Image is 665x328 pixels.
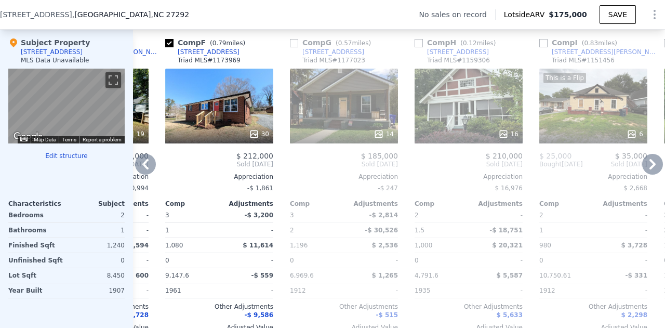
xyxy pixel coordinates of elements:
[621,311,647,319] span: $ 2,298
[615,152,647,160] span: $ 35,000
[549,10,587,19] span: $175,000
[165,173,273,181] div: Appreciation
[290,37,375,48] div: Comp G
[165,160,273,168] span: Sold [DATE]
[8,69,125,143] div: Street View
[552,56,615,64] div: Triad MLS # 1151456
[21,48,83,56] div: [STREET_ADDRESS]
[11,130,45,143] img: Google
[489,227,523,234] span: -$ 18,751
[123,242,149,249] span: $ 8,594
[415,283,467,298] div: 1935
[539,257,543,264] span: 0
[552,48,660,56] div: [STREET_ADDRESS][PERSON_NAME]
[8,208,64,222] div: Bedrooms
[625,272,647,279] span: -$ 331
[415,242,432,249] span: 1,000
[583,160,647,168] span: Sold [DATE]
[346,283,398,298] div: -
[374,129,394,139] div: 14
[415,303,523,311] div: Other Adjustments
[66,200,125,208] div: Subject
[415,173,523,181] div: Appreciation
[8,238,64,253] div: Finished Sqft
[83,137,122,142] a: Report a problem
[290,283,342,298] div: 1912
[376,311,398,319] span: -$ 515
[595,283,647,298] div: -
[165,48,240,56] a: [STREET_ADDRESS]
[221,253,273,268] div: -
[8,223,64,238] div: Bathrooms
[539,200,593,208] div: Comp
[290,272,314,279] span: 6,969.6
[539,37,621,48] div: Comp I
[290,223,342,238] div: 2
[346,253,398,268] div: -
[539,48,660,56] a: [STREET_ADDRESS][PERSON_NAME]
[72,9,189,20] span: , [GEOGRAPHIC_DATA]
[245,311,273,319] span: -$ 9,586
[331,40,375,47] span: ( miles)
[595,223,647,238] div: -
[8,268,64,283] div: Lot Sqft
[290,48,364,56] a: [STREET_ADDRESS]
[290,173,398,181] div: Appreciation
[497,272,523,279] span: $ 5,587
[595,253,647,268] div: -
[498,129,518,139] div: 16
[415,48,489,56] a: [STREET_ADDRESS]
[627,129,643,139] div: 6
[539,283,591,298] div: 1912
[302,48,364,56] div: [STREET_ADDRESS]
[290,303,398,311] div: Other Adjustments
[427,48,489,56] div: [STREET_ADDRESS]
[221,223,273,238] div: -
[247,185,273,192] span: -$ 1,861
[539,223,591,238] div: 1
[11,130,45,143] a: Open this area in Google Maps (opens a new window)
[539,160,583,168] div: [DATE]
[504,9,549,20] span: Lotside ARV
[219,200,273,208] div: Adjustments
[34,136,56,143] button: Map Data
[21,56,89,64] div: MLS Data Unavailable
[129,272,149,279] span: $ 600
[378,185,398,192] span: -$ 247
[369,212,398,219] span: -$ 2,814
[471,253,523,268] div: -
[415,223,467,238] div: 1.5
[8,37,90,48] div: Subject Property
[62,137,76,142] a: Terms (opens in new tab)
[644,4,665,25] button: Show Options
[290,200,344,208] div: Comp
[243,242,273,249] span: $ 11,614
[497,311,523,319] span: $ 5,633
[469,200,523,208] div: Adjustments
[165,200,219,208] div: Comp
[178,48,240,56] div: [STREET_ADDRESS]
[165,223,217,238] div: 1
[623,185,647,192] span: $ 2,668
[415,212,419,219] span: 2
[415,200,469,208] div: Comp
[251,272,273,279] span: -$ 559
[290,257,294,264] span: 0
[290,160,398,168] span: Sold [DATE]
[123,311,149,319] span: $ 2,728
[69,223,125,238] div: 1
[471,208,523,222] div: -
[8,152,125,160] button: Edit structure
[69,238,125,253] div: 1,240
[415,257,419,264] span: 0
[221,283,273,298] div: -
[69,208,125,222] div: 2
[463,40,477,47] span: 0.12
[492,242,523,249] span: $ 20,321
[8,283,64,298] div: Year Built
[361,152,398,160] span: $ 185,000
[69,253,125,268] div: 0
[290,242,308,249] span: 1,196
[584,40,598,47] span: 0.83
[236,152,273,160] span: $ 212,000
